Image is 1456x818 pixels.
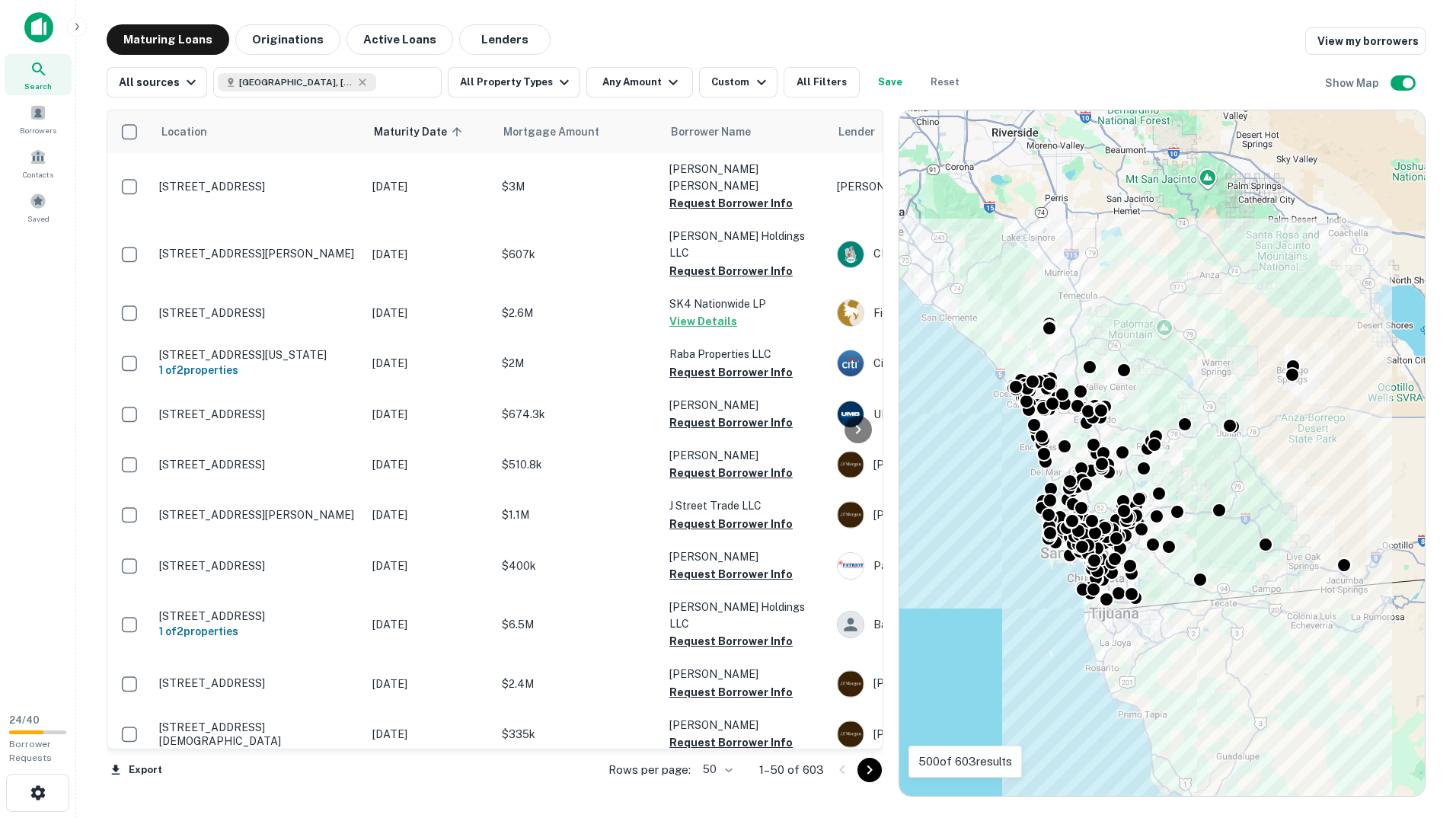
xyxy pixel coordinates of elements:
[669,447,822,464] p: [PERSON_NAME]
[669,363,793,382] button: Request Borrower Info
[711,73,770,91] div: Custom
[1325,75,1381,91] h6: Show Map
[502,178,654,195] p: $3M
[372,305,487,321] p: [DATE]
[365,110,494,153] th: Maturity Date
[372,506,487,523] p: [DATE]
[159,508,357,522] p: [STREET_ADDRESS][PERSON_NAME]
[669,599,822,632] p: [PERSON_NAME] Holdings LLC
[669,683,793,701] button: Request Borrower Info
[107,24,229,55] button: Maturing Loans
[669,397,822,414] p: [PERSON_NAME]
[152,110,365,153] th: Location
[374,123,467,141] span: Maturity Date
[502,726,654,743] p: $335k
[669,632,793,650] button: Request Borrower Info
[372,456,487,473] p: [DATE]
[24,12,53,43] img: capitalize-icon.png
[502,406,654,423] p: $674.3k
[459,24,551,55] button: Lenders
[784,67,860,97] button: All Filters
[669,515,793,533] button: Request Borrower Info
[669,733,793,752] button: Request Borrower Info
[159,458,357,471] p: [STREET_ADDRESS]
[448,67,580,97] button: All Property Types
[235,24,340,55] button: Originations
[837,552,1065,580] div: Patriot Lending Services, Inc.
[669,666,822,682] p: [PERSON_NAME]
[857,758,882,782] button: Go to next page
[502,616,654,633] p: $6.5M
[24,80,52,92] span: Search
[372,178,487,195] p: [DATE]
[239,75,353,89] span: [GEOGRAPHIC_DATA], [GEOGRAPHIC_DATA], [GEOGRAPHIC_DATA]
[669,464,793,482] button: Request Borrower Info
[502,676,654,692] p: $2.4M
[372,355,487,372] p: [DATE]
[669,262,793,280] button: Request Borrower Info
[5,54,72,95] a: Search
[9,714,40,726] span: 24 / 40
[5,98,72,139] a: Borrowers
[838,452,864,478] img: picture
[837,670,1065,698] div: [PERSON_NAME]
[159,348,357,362] p: [STREET_ADDRESS][US_STATE]
[502,456,654,473] p: $510.8k
[608,761,691,779] p: Rows per page:
[837,611,1065,638] div: Banner Banks
[918,752,1012,771] p: 500 of 603 results
[159,559,357,573] p: [STREET_ADDRESS]
[671,123,751,141] span: Borrower Name
[23,168,53,181] span: Contacts
[662,110,829,153] th: Borrower Name
[837,299,1065,327] div: First Republic
[838,300,864,326] img: picture
[107,759,166,781] button: Export
[669,228,822,261] p: [PERSON_NAME] Holdings LLC
[5,187,72,228] a: Saved
[107,67,207,97] button: All sources
[494,110,662,153] th: Mortgage Amount
[159,362,357,379] h6: 1 of 2 properties
[669,717,822,733] p: [PERSON_NAME]
[372,676,487,692] p: [DATE]
[20,124,56,136] span: Borrowers
[838,123,875,141] span: Lender
[159,721,357,748] p: [STREET_ADDRESS][DEMOGRAPHIC_DATA]
[837,178,1065,195] p: [PERSON_NAME]
[5,142,72,184] a: Contacts
[372,246,487,263] p: [DATE]
[9,739,52,763] span: Borrower Requests
[838,401,864,427] img: picture
[502,305,654,321] p: $2.6M
[159,306,357,320] p: [STREET_ADDRESS]
[838,553,864,579] img: picture
[159,247,357,260] p: [STREET_ADDRESS][PERSON_NAME]
[372,558,487,574] p: [DATE]
[159,180,357,193] p: [STREET_ADDRESS]
[838,502,864,528] img: picture
[27,212,49,225] span: Saved
[1380,696,1456,769] iframe: Chat Widget
[669,414,793,432] button: Request Borrower Info
[372,406,487,423] p: [DATE]
[837,721,1065,748] div: [PERSON_NAME]
[866,67,915,97] button: Save your search to get updates of matches that match your search criteria.
[669,565,793,583] button: Request Borrower Info
[502,558,654,574] p: $400k
[838,721,864,747] img: picture
[372,616,487,633] p: [DATE]
[502,246,654,263] p: $607k
[837,350,1065,377] div: Citibank
[921,67,969,97] button: Reset
[669,548,822,565] p: [PERSON_NAME]
[159,676,357,690] p: [STREET_ADDRESS]
[669,161,822,194] p: [PERSON_NAME] [PERSON_NAME]
[838,350,864,376] img: picture
[1305,27,1426,55] a: View my borrowers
